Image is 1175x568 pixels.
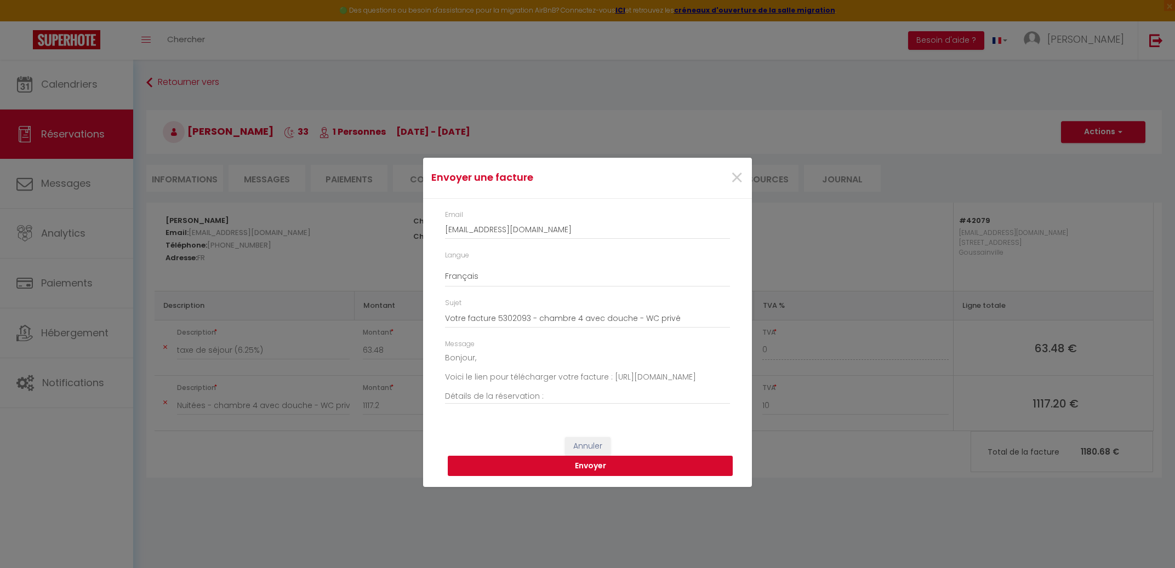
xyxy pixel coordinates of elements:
[431,170,635,185] h4: Envoyer une facture
[730,167,744,190] button: Close
[565,437,611,456] button: Annuler
[9,4,42,37] button: Ouvrir le widget de chat LiveChat
[730,162,744,194] span: ×
[445,298,461,308] label: Sujet
[445,210,463,220] label: Email
[445,339,475,349] label: Message
[448,456,733,477] button: Envoyer
[445,250,469,261] label: Langue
